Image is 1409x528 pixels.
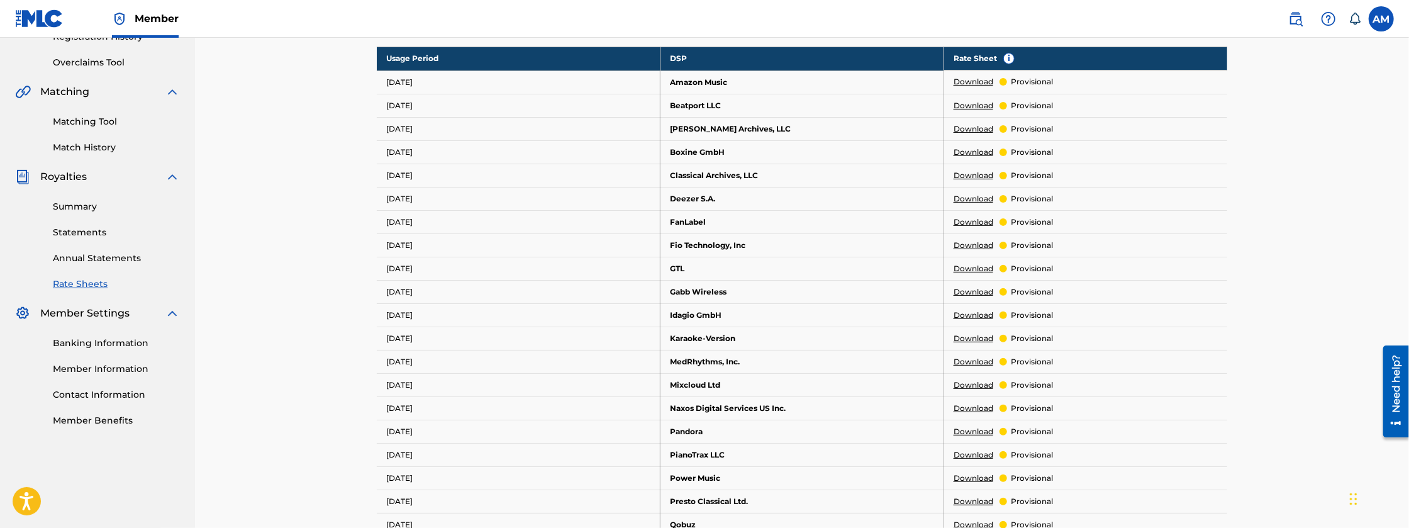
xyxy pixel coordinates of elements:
td: Mixcloud Ltd [660,373,944,396]
a: Download [954,333,993,344]
img: Member Settings [15,306,30,321]
td: [DATE] [377,303,660,327]
p: provisional [1011,147,1053,158]
td: [DATE] [377,70,660,94]
td: Naxos Digital Services US Inc. [660,396,944,420]
div: User Menu [1369,6,1394,31]
td: Classical Archives, LLC [660,164,944,187]
a: Banking Information [53,337,180,350]
a: Download [954,76,993,87]
a: Download [954,426,993,437]
td: MedRhythms, Inc. [660,350,944,373]
span: Member Settings [40,306,130,321]
img: help [1321,11,1336,26]
td: [DATE] [377,257,660,280]
img: MLC Logo [15,9,64,28]
p: provisional [1011,333,1053,344]
img: search [1288,11,1303,26]
a: Overclaims Tool [53,56,180,69]
td: [DATE] [377,117,660,140]
div: Notifications [1349,13,1361,25]
a: Download [954,286,993,298]
a: Download [954,403,993,414]
td: [DATE] [377,443,660,466]
td: Presto Classical Ltd. [660,490,944,513]
a: Download [954,473,993,484]
a: Matching Tool [53,115,180,128]
img: expand [165,84,180,99]
a: Download [954,379,993,391]
p: provisional [1011,240,1053,251]
td: Gabb Wireless [660,280,944,303]
a: Contact Information [53,388,180,402]
iframe: Resource Center [1374,341,1409,442]
td: PianoTrax LLC [660,443,944,466]
td: [DATE] [377,490,660,513]
td: [DATE] [377,373,660,396]
td: Boxine GmbH [660,140,944,164]
td: [DATE] [377,187,660,210]
a: Download [954,100,993,111]
td: Fio Technology, Inc [660,233,944,257]
div: Help [1316,6,1341,31]
td: [DATE] [377,280,660,303]
p: provisional [1011,100,1053,111]
a: Download [954,449,993,461]
th: Rate Sheet [944,47,1227,70]
a: Annual Statements [53,252,180,265]
td: Amazon Music [660,70,944,94]
span: i [1004,53,1014,64]
img: Matching [15,84,31,99]
a: Download [954,310,993,321]
p: provisional [1011,76,1053,87]
img: Top Rightsholder [112,11,127,26]
td: Power Music [660,466,944,490]
td: [DATE] [377,327,660,350]
p: provisional [1011,310,1053,321]
div: Drag [1350,480,1357,518]
a: Rate Sheets [53,278,180,291]
a: Download [954,147,993,158]
a: Download [954,356,993,368]
td: [DATE] [377,350,660,373]
p: provisional [1011,286,1053,298]
td: [DATE] [377,420,660,443]
td: [DATE] [377,466,660,490]
p: provisional [1011,356,1053,368]
p: provisional [1011,403,1053,414]
a: Summary [53,200,180,213]
a: Statements [53,226,180,239]
a: Match History [53,141,180,154]
p: provisional [1011,496,1053,507]
p: provisional [1011,379,1053,391]
p: provisional [1011,193,1053,205]
td: [DATE] [377,164,660,187]
a: Download [954,123,993,135]
td: [PERSON_NAME] Archives, LLC [660,117,944,140]
td: [DATE] [377,396,660,420]
a: Download [954,170,993,181]
p: provisional [1011,426,1053,437]
td: GTL [660,257,944,280]
td: Karaoke-Version [660,327,944,350]
p: provisional [1011,170,1053,181]
a: Member Information [53,362,180,376]
p: provisional [1011,123,1053,135]
td: [DATE] [377,210,660,233]
td: Beatport LLC [660,94,944,117]
a: Download [954,263,993,274]
span: Royalties [40,169,87,184]
a: Public Search [1283,6,1308,31]
td: [DATE] [377,140,660,164]
p: provisional [1011,263,1053,274]
td: Idagio GmbH [660,303,944,327]
a: Member Benefits [53,414,180,427]
td: Pandora [660,420,944,443]
th: Usage Period [377,47,660,70]
th: DSP [660,47,944,70]
a: Download [954,216,993,228]
td: FanLabel [660,210,944,233]
iframe: Chat Widget [1346,468,1409,528]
